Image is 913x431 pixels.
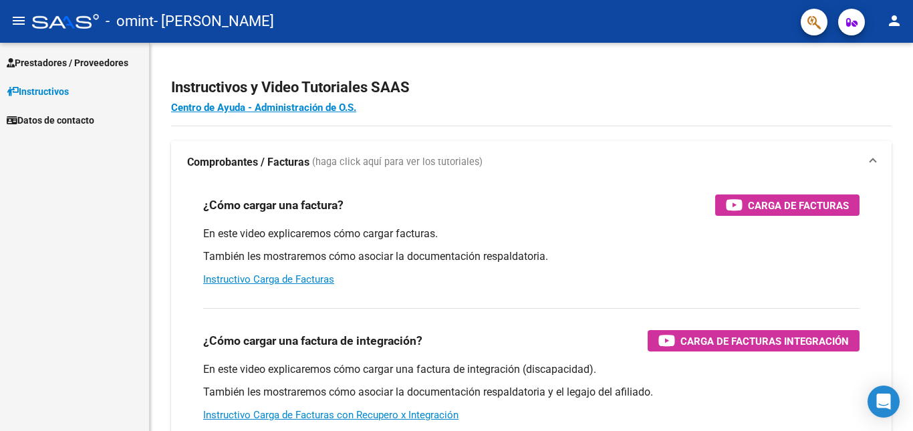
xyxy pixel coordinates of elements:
span: Datos de contacto [7,113,94,128]
h2: Instructivos y Video Tutoriales SAAS [171,75,892,100]
a: Centro de Ayuda - Administración de O.S. [171,102,356,114]
div: Open Intercom Messenger [868,386,900,418]
p: También les mostraremos cómo asociar la documentación respaldatoria y el legajo del afiliado. [203,385,860,400]
button: Carga de Facturas Integración [648,330,860,351]
span: (haga click aquí para ver los tutoriales) [312,155,483,170]
h3: ¿Cómo cargar una factura? [203,196,344,214]
span: - omint [106,7,154,36]
p: En este video explicaremos cómo cargar una factura de integración (discapacidad). [203,362,860,377]
p: También les mostraremos cómo asociar la documentación respaldatoria. [203,249,860,264]
span: - [PERSON_NAME] [154,7,274,36]
strong: Comprobantes / Facturas [187,155,309,170]
a: Instructivo Carga de Facturas [203,273,334,285]
span: Prestadores / Proveedores [7,55,128,70]
span: Carga de Facturas [748,197,849,214]
span: Instructivos [7,84,69,99]
mat-icon: menu [11,13,27,29]
button: Carga de Facturas [715,194,860,216]
mat-icon: person [886,13,902,29]
a: Instructivo Carga de Facturas con Recupero x Integración [203,409,459,421]
mat-expansion-panel-header: Comprobantes / Facturas (haga click aquí para ver los tutoriales) [171,141,892,184]
p: En este video explicaremos cómo cargar facturas. [203,227,860,241]
span: Carga de Facturas Integración [680,333,849,349]
h3: ¿Cómo cargar una factura de integración? [203,331,422,350]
